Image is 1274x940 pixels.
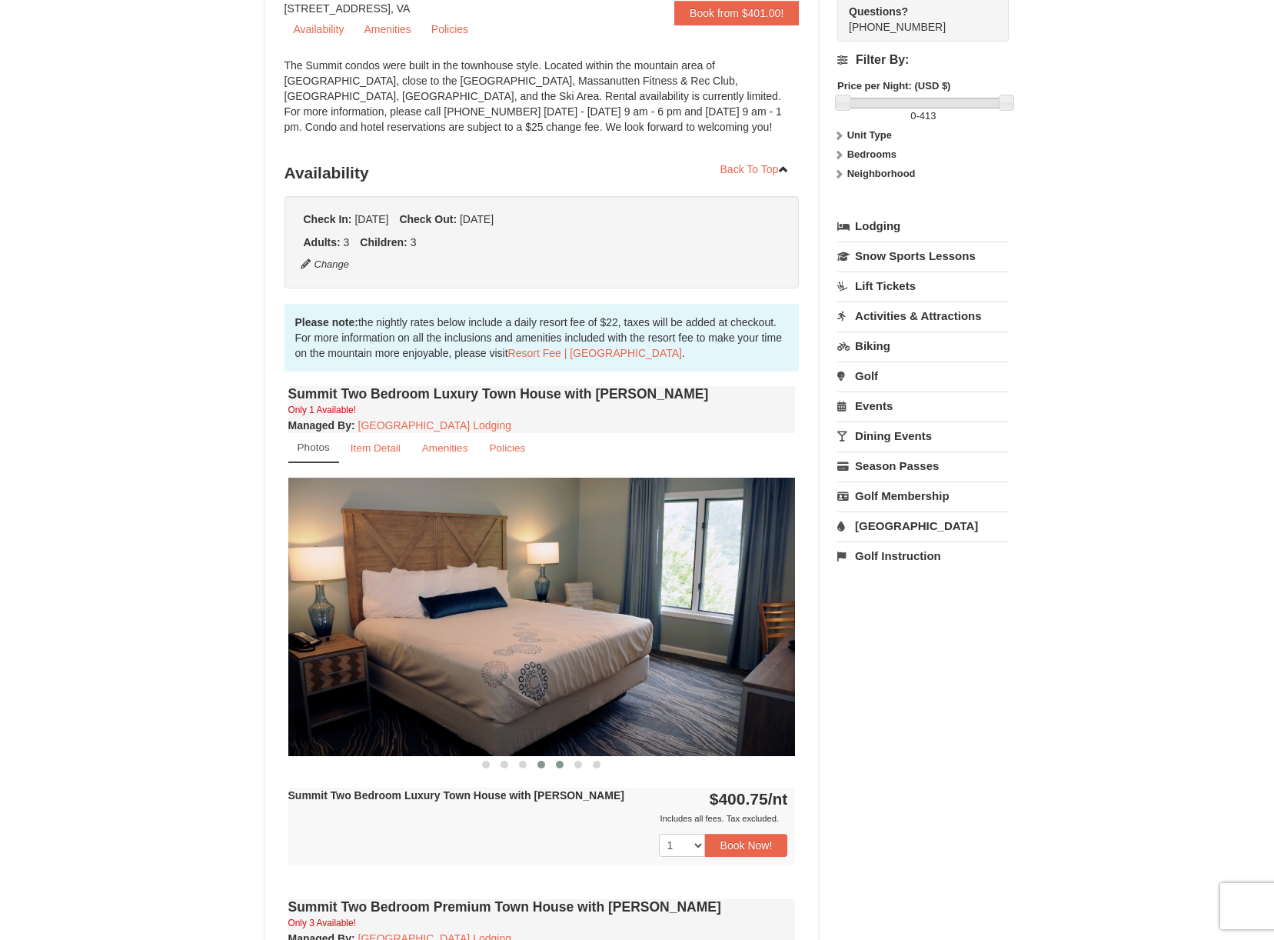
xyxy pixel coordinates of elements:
span: [DATE] [460,213,494,225]
strong: Price per Night: (USD $) [837,80,950,92]
a: Snow Sports Lessons [837,242,1009,270]
small: Policies [489,442,525,454]
a: Back To Top [710,158,800,181]
small: Only 3 Available! [288,918,356,928]
a: Activities & Attractions [837,302,1009,330]
div: The Summit condos were built in the townhouse style. Located within the mountain area of [GEOGRAP... [284,58,800,150]
a: Golf [837,362,1009,390]
a: Book from $401.00! [674,1,799,25]
strong: : [288,419,355,432]
a: Lift Tickets [837,272,1009,300]
a: Biking [837,332,1009,360]
div: Includes all fees. Tax excluded. [288,811,788,826]
button: Book Now! [705,834,788,857]
strong: Adults: [304,236,341,248]
strong: Unit Type [847,129,892,141]
a: Amenities [412,433,478,463]
a: Photos [288,433,339,463]
small: Item Detail [351,442,401,454]
small: Only 1 Available! [288,405,356,415]
a: Dining Events [837,422,1009,450]
h4: Summit Two Bedroom Luxury Town House with [PERSON_NAME] [288,386,796,402]
button: Change [300,256,351,273]
h4: Summit Two Bedroom Premium Town House with [PERSON_NAME] [288,899,796,915]
a: Amenities [354,18,420,41]
a: [GEOGRAPHIC_DATA] Lodging [358,419,511,432]
span: [PHONE_NUMBER] [849,4,981,33]
small: Photos [298,442,330,453]
a: Availability [284,18,354,41]
span: Managed By [288,419,351,432]
a: Resort Fee | [GEOGRAPHIC_DATA] [508,347,682,359]
a: Season Passes [837,452,1009,480]
strong: Please note: [295,316,358,328]
a: Golf Instruction [837,542,1009,570]
strong: Bedrooms [847,148,896,160]
small: Amenities [422,442,468,454]
img: 18876286-205-de95851f.png [288,478,796,755]
h3: Availability [284,158,800,188]
span: /nt [768,790,788,808]
span: 0 [910,110,916,122]
strong: Questions? [849,5,908,18]
a: Golf Membership [837,482,1009,510]
strong: Children: [360,236,407,248]
label: - [837,108,1009,124]
span: 3 [411,236,417,248]
strong: Summit Two Bedroom Luxury Town House with [PERSON_NAME] [288,789,624,802]
strong: Check Out: [399,213,457,225]
span: 413 [920,110,936,122]
div: the nightly rates below include a daily resort fee of $22, taxes will be added at checkout. For m... [284,304,800,372]
span: [DATE] [354,213,388,225]
strong: Check In: [304,213,352,225]
a: Item Detail [341,433,411,463]
h4: Filter By: [837,53,1009,67]
strong: Neighborhood [847,168,916,179]
a: Policies [422,18,477,41]
a: Lodging [837,212,1009,240]
span: 3 [344,236,350,248]
a: Events [837,392,1009,420]
a: Policies [479,433,535,463]
a: [GEOGRAPHIC_DATA] [837,512,1009,540]
strong: $400.75 [710,790,788,808]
